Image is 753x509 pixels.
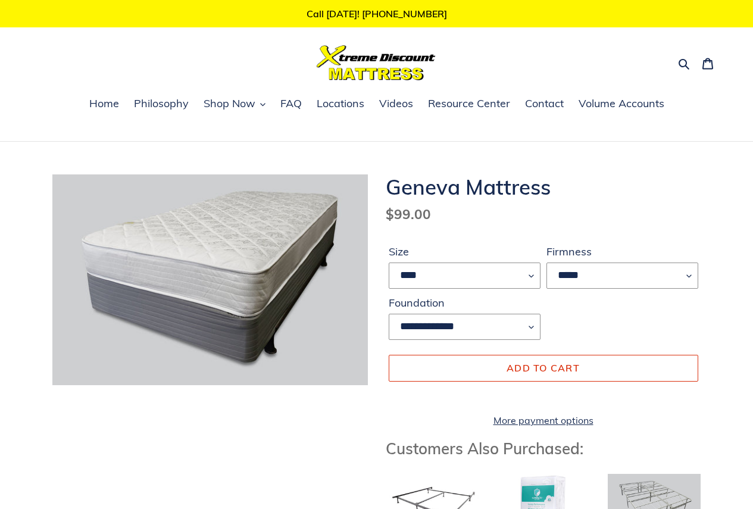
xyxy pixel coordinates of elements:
span: Home [89,96,119,111]
label: Firmness [546,243,698,260]
span: $99.00 [386,205,431,223]
span: Locations [317,96,364,111]
span: FAQ [280,96,302,111]
span: Add to cart [507,362,580,374]
a: Resource Center [422,95,516,113]
a: Home [83,95,125,113]
label: Size [389,243,540,260]
span: Videos [379,96,413,111]
a: FAQ [274,95,308,113]
a: Locations [311,95,370,113]
span: Contact [525,96,564,111]
button: Add to cart [389,355,698,381]
span: Philosophy [134,96,189,111]
a: Volume Accounts [573,95,670,113]
span: Shop Now [204,96,255,111]
h3: Customers Also Purchased: [386,439,701,458]
a: Contact [519,95,570,113]
img: Xtreme Discount Mattress [317,45,436,80]
span: Resource Center [428,96,510,111]
a: More payment options [389,413,698,427]
button: Shop Now [198,95,271,113]
a: Videos [373,95,419,113]
span: Volume Accounts [579,96,664,111]
a: Philosophy [128,95,195,113]
label: Foundation [389,295,540,311]
h1: Geneva Mattress [386,174,701,199]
